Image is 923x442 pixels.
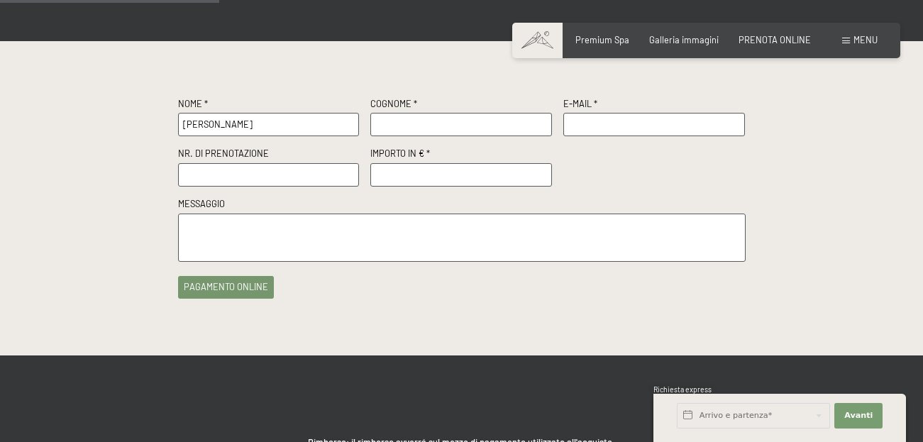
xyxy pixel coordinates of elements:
[178,276,274,299] button: pagamento online
[834,403,883,429] button: Avanti
[178,98,360,114] label: Nome *
[844,410,873,421] span: Avanti
[178,148,360,163] label: Nr. di prenotazione
[653,385,712,394] span: Richiesta express
[370,98,552,114] label: Cognome *
[649,34,719,45] a: Galleria immagini
[178,198,746,214] label: Messaggio
[853,34,878,45] span: Menu
[575,34,629,45] a: Premium Spa
[739,34,811,45] a: PRENOTA ONLINE
[563,98,745,114] label: E-Mail *
[370,148,552,163] label: Importo in € *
